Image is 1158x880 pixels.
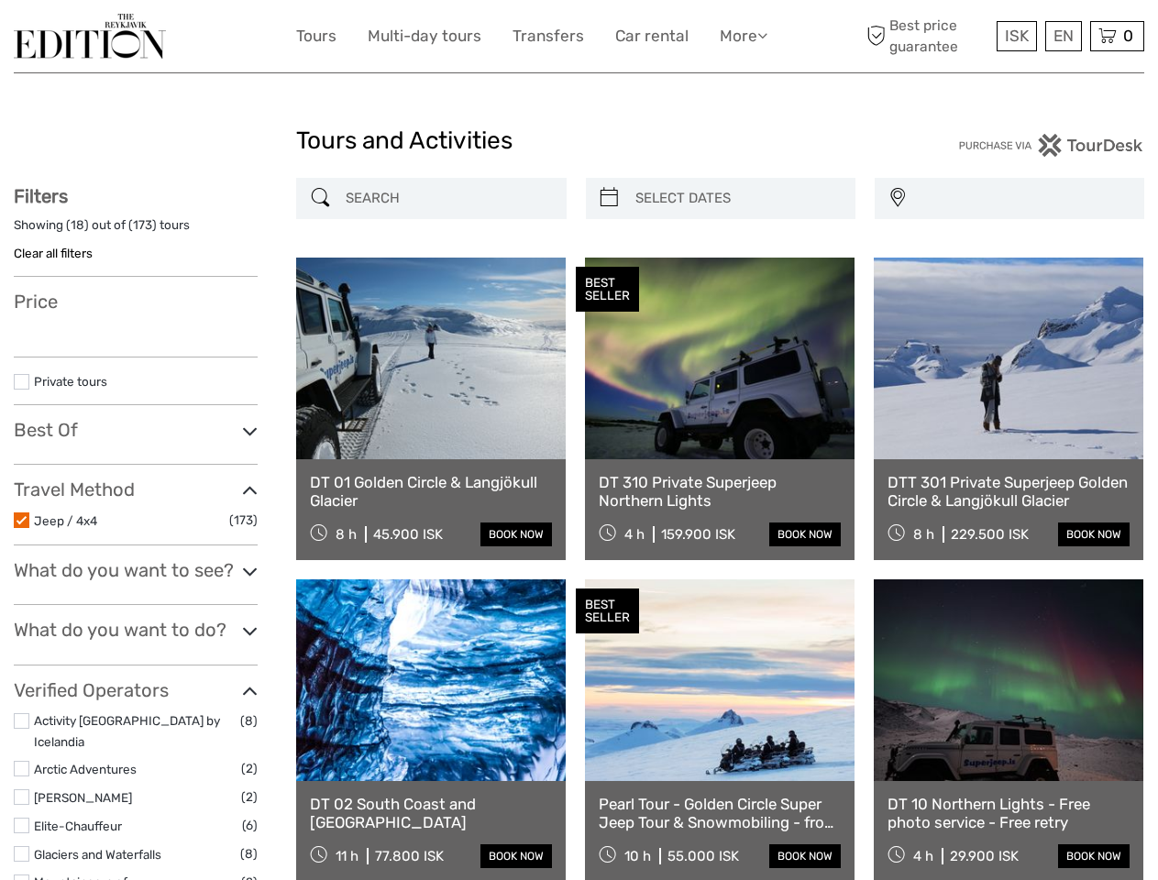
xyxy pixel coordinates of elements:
[34,762,137,776] a: Arctic Adventures
[34,713,220,749] a: Activity [GEOGRAPHIC_DATA] by Icelandia
[913,526,934,543] span: 8 h
[34,513,97,528] a: Jeep / 4x4
[576,588,639,634] div: BEST SELLER
[240,843,258,864] span: (8)
[338,182,557,214] input: SEARCH
[34,847,161,862] a: Glaciers and Waterfalls
[480,844,552,868] a: book now
[296,23,336,49] a: Tours
[14,216,258,245] div: Showing ( ) out of ( ) tours
[14,478,258,500] h3: Travel Method
[240,710,258,731] span: (8)
[958,134,1144,157] img: PurchaseViaTourDesk.png
[769,522,841,546] a: book now
[913,848,933,864] span: 4 h
[14,246,93,260] a: Clear all filters
[368,23,481,49] a: Multi-day tours
[14,14,166,59] img: The Reykjavík Edition
[769,844,841,868] a: book now
[34,819,122,833] a: Elite-Chauffeur
[599,473,841,511] a: DT 310 Private Superjeep Northern Lights
[373,526,443,543] div: 45.900 ISK
[14,559,258,581] h3: What do you want to see?
[241,758,258,779] span: (2)
[480,522,552,546] a: book now
[667,848,739,864] div: 55.000 ISK
[241,786,258,808] span: (2)
[950,848,1019,864] div: 29.900 ISK
[720,23,767,49] a: More
[576,267,639,313] div: BEST SELLER
[661,526,735,543] div: 159.900 ISK
[14,419,258,441] h3: Best Of
[242,815,258,836] span: (6)
[624,848,651,864] span: 10 h
[1005,27,1029,45] span: ISK
[1045,21,1082,51] div: EN
[888,473,1130,511] a: DTT 301 Private Superjeep Golden Circle & Langjökull Glacier
[14,291,258,313] h3: Price
[375,848,444,864] div: 77.800 ISK
[615,23,689,49] a: Car rental
[229,510,258,531] span: (173)
[888,795,1130,832] a: DT 10 Northern Lights - Free photo service - Free retry
[513,23,584,49] a: Transfers
[14,679,258,701] h3: Verified Operators
[862,16,992,56] span: Best price guarantee
[14,619,258,641] h3: What do you want to do?
[34,374,107,389] a: Private tours
[951,526,1029,543] div: 229.500 ISK
[624,526,645,543] span: 4 h
[14,185,68,207] strong: Filters
[34,790,132,805] a: [PERSON_NAME]
[1058,844,1130,868] a: book now
[1058,522,1130,546] a: book now
[133,216,152,234] label: 173
[599,795,841,832] a: Pearl Tour - Golden Circle Super Jeep Tour & Snowmobiling - from [GEOGRAPHIC_DATA]
[310,795,552,832] a: DT 02 South Coast and [GEOGRAPHIC_DATA]
[1120,27,1136,45] span: 0
[296,126,862,156] h1: Tours and Activities
[310,473,552,511] a: DT 01 Golden Circle & Langjökull Glacier
[71,216,84,234] label: 18
[336,848,358,864] span: 11 h
[628,182,846,214] input: SELECT DATES
[336,526,357,543] span: 8 h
